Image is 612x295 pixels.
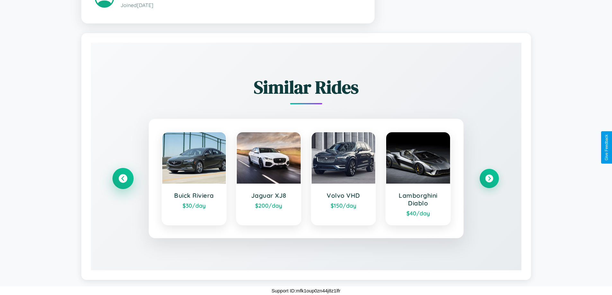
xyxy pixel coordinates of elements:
h3: Buick Riviera [169,192,220,199]
a: Buick Riviera$30/day [162,132,227,225]
div: $ 200 /day [243,202,294,209]
h2: Similar Rides [113,75,499,100]
div: $ 30 /day [169,202,220,209]
h3: Volvo VHD [318,192,369,199]
div: $ 150 /day [318,202,369,209]
p: Joined [DATE] [120,1,361,10]
div: Give Feedback [604,134,609,161]
a: Jaguar XJ8$200/day [236,132,301,225]
h3: Jaguar XJ8 [243,192,294,199]
a: Volvo VHD$150/day [311,132,376,225]
div: $ 40 /day [393,210,444,217]
h3: Lamborghini Diablo [393,192,444,207]
a: Lamborghini Diablo$40/day [386,132,451,225]
p: Support ID: mfk1oup0zn44j8z1lfr [271,286,340,295]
